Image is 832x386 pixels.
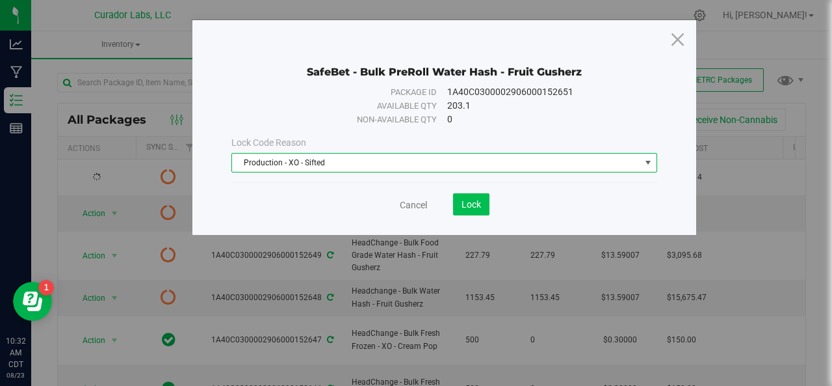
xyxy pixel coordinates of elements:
span: Production - XO - Sifted [232,154,640,172]
div: Available qty [250,100,437,113]
div: 203.1 [447,99,639,113]
iframe: Resource center [13,282,52,321]
div: Non-available qty [250,113,437,126]
div: SafeBet - Bulk PreRoll Water Hash - Fruit Gusherz [231,46,657,79]
span: Lock [461,199,481,210]
div: Package ID [250,86,437,99]
div: 1A40C0300002906000152651 [447,85,639,99]
button: Lock [453,193,489,215]
span: select [640,154,656,172]
a: Cancel [400,199,427,212]
span: Lock Code Reason [231,137,306,148]
iframe: Resource center unread badge [38,280,54,296]
div: 0 [447,113,639,126]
